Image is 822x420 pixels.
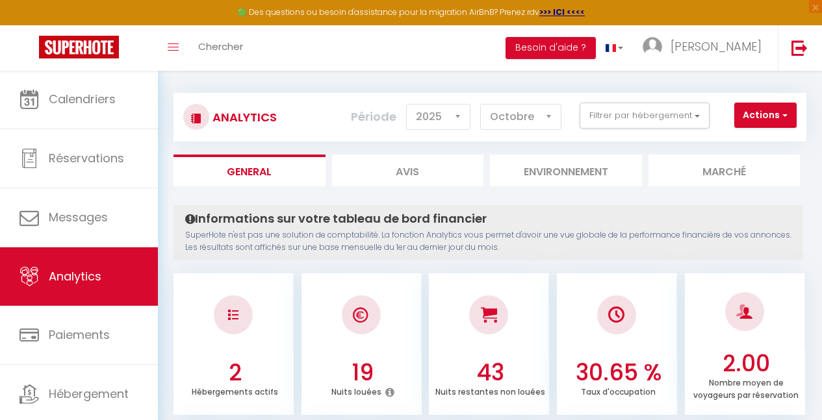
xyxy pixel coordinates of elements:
[49,386,129,402] span: Hébergement
[351,103,396,131] label: Période
[188,25,253,71] a: Chercher
[506,37,596,59] button: Besoin d'aide ?
[691,350,802,377] h3: 2.00
[435,384,545,397] p: Nuits restantes non louées
[643,37,662,56] img: ...
[490,154,642,186] li: Environnement
[49,91,116,107] span: Calendriers
[649,154,801,186] li: Marché
[332,154,484,186] li: Avis
[192,384,278,397] p: Hébergements actifs
[185,229,791,254] p: SuperHote n'est pas une solution de comptabilité. La fonction Analytics vous permet d'avoir une v...
[49,268,101,284] span: Analytics
[49,327,110,343] span: Paiements
[179,359,290,386] h3: 2
[307,359,418,386] h3: 19
[228,310,238,320] img: NO IMAGE
[185,212,791,226] h4: Informations sur votre tableau de bord financier
[331,384,381,397] p: Nuits louées
[563,359,674,386] h3: 30.65 %
[209,103,277,132] h3: Analytics
[539,6,585,18] a: >>> ICI <<<<
[791,40,808,56] img: logout
[734,103,797,129] button: Actions
[580,103,710,129] button: Filtrer par hébergement
[49,150,124,166] span: Réservations
[693,375,799,401] p: Nombre moyen de voyageurs par réservation
[671,38,762,55] span: [PERSON_NAME]
[198,40,243,53] span: Chercher
[39,36,119,58] img: Super Booking
[49,209,108,225] span: Messages
[173,154,326,186] li: General
[435,359,546,386] h3: 43
[581,384,656,397] p: Taux d'occupation
[633,25,778,71] a: ... [PERSON_NAME]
